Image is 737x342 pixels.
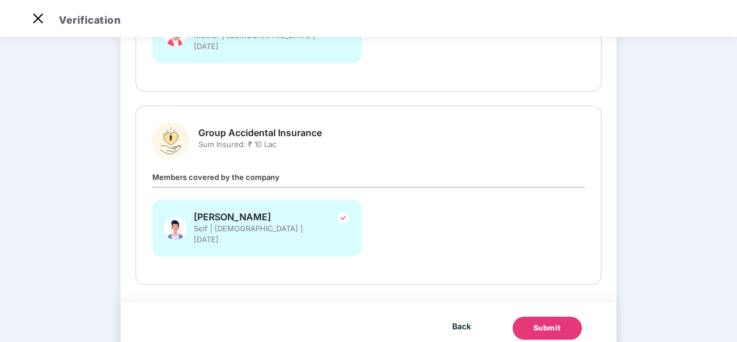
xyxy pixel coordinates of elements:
span: [PERSON_NAME] [194,211,321,223]
button: Back [443,317,480,335]
span: Members covered by the company [152,172,280,182]
span: Back [452,319,471,333]
span: Group Accidental Insurance [198,127,322,139]
img: svg+xml;base64,PHN2ZyBpZD0iR3JvdXBfQWNjaWRlbnRhbF9JbnN1cmFuY2UiIGRhdGEtbmFtZT0iR3JvdXAgQWNjaWRlbn... [152,122,189,159]
button: Submit [513,317,582,340]
span: Self | [DEMOGRAPHIC_DATA] | [DATE] [194,223,321,245]
span: Sum Insured: ₹ 10 Lac [198,139,322,150]
img: svg+xml;base64,PHN2ZyBpZD0iU3BvdXNlX01hbGUiIHhtbG5zPSJodHRwOi8vd3d3LnczLm9yZy8yMDAwL3N2ZyIgeG1sbn... [164,211,187,245]
div: Submit [533,322,561,334]
img: svg+xml;base64,PHN2ZyBpZD0iVGljay0yNHgyNCIgeG1sbnM9Imh0dHA6Ly93d3cudzMub3JnLzIwMDAvc3ZnIiB3aWR0aD... [336,211,350,225]
span: Mother | [DEMOGRAPHIC_DATA] | [DATE] [194,30,321,52]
